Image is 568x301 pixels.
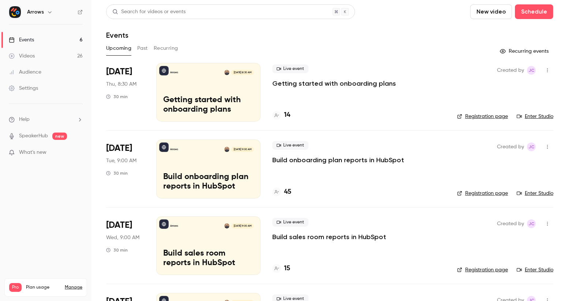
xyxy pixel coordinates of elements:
[515,4,553,19] button: Schedule
[517,113,553,120] a: Enter Studio
[231,70,253,75] span: [DATE] 8:30 AM
[272,79,396,88] a: Getting started with onboarding plans
[19,132,48,140] a: SpeakerHub
[106,63,145,122] div: Sep 18 Thu, 8:30 AM (America/Los Angeles)
[74,149,83,156] iframe: Noticeable Trigger
[106,234,139,241] span: Wed, 9:00 AM
[65,285,82,290] a: Manage
[272,64,309,73] span: Live event
[112,8,186,16] div: Search for videos or events
[163,249,254,268] p: Build sales room reports in HubSpot
[156,140,261,198] a: Build onboarding plan reports in HubSpotArrowsShareil Nariman[DATE] 9:00 AMBuild onboarding plan ...
[272,156,404,164] a: Build onboarding plan reports in HubSpot
[272,233,386,241] a: Build sales room reports in HubSpot
[154,42,178,54] button: Recurring
[163,172,254,192] p: Build onboarding plan reports in HubSpot
[106,66,132,78] span: [DATE]
[106,94,128,100] div: 30 min
[527,142,536,151] span: Jamie Carlson
[156,63,261,122] a: Getting started with onboarding plansArrowsShareil Nariman[DATE] 8:30 AMGetting started with onbo...
[284,264,290,274] h4: 15
[9,36,34,44] div: Events
[272,264,290,274] a: 15
[272,110,290,120] a: 14
[517,266,553,274] a: Enter Studio
[106,247,128,253] div: 30 min
[497,66,524,75] span: Created by
[528,219,534,228] span: JC
[106,219,132,231] span: [DATE]
[457,113,508,120] a: Registration page
[9,68,41,76] div: Audience
[231,147,253,152] span: [DATE] 9:00 AM
[9,85,38,92] div: Settings
[527,219,536,228] span: Jamie Carlson
[9,283,22,292] span: Pro
[52,133,67,140] span: new
[170,148,178,151] p: Arrows
[170,71,178,74] p: Arrows
[137,42,148,54] button: Past
[457,190,508,197] a: Registration page
[106,216,145,275] div: Sep 24 Wed, 9:00 AM (America/Los Angeles)
[224,70,229,75] img: Shareil Nariman
[224,147,229,152] img: Shareil Nariman
[9,6,21,18] img: Arrows
[19,116,30,123] span: Help
[272,141,309,150] span: Live event
[106,42,131,54] button: Upcoming
[517,190,553,197] a: Enter Studio
[224,223,229,228] img: Shareil Nariman
[19,149,46,156] span: What's new
[106,81,137,88] span: Thu, 8:30 AM
[9,52,35,60] div: Videos
[470,4,512,19] button: New video
[272,218,309,227] span: Live event
[231,223,253,228] span: [DATE] 9:00 AM
[272,187,291,197] a: 45
[27,8,44,16] h6: Arrows
[528,142,534,151] span: JC
[497,142,524,151] span: Created by
[106,142,132,154] span: [DATE]
[106,140,145,198] div: Sep 23 Tue, 9:00 AM (America/Los Angeles)
[284,110,290,120] h4: 14
[106,31,128,40] h1: Events
[527,66,536,75] span: Jamie Carlson
[163,96,254,115] p: Getting started with onboarding plans
[106,170,128,176] div: 30 min
[528,66,534,75] span: JC
[26,285,60,290] span: Plan usage
[170,224,178,228] p: Arrows
[106,157,137,164] span: Tue, 9:00 AM
[497,45,553,57] button: Recurring events
[156,216,261,275] a: Build sales room reports in HubSpotArrowsShareil Nariman[DATE] 9:00 AMBuild sales room reports in...
[9,116,83,123] li: help-dropdown-opener
[457,266,508,274] a: Registration page
[284,187,291,197] h4: 45
[497,219,524,228] span: Created by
